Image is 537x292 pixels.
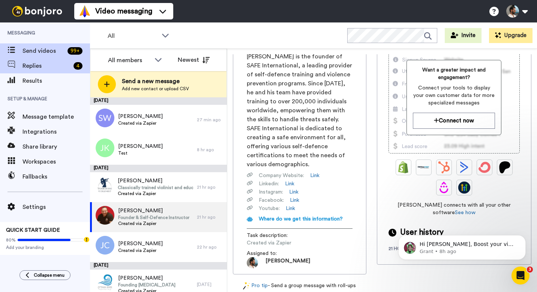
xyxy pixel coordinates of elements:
[95,6,152,16] span: Video messaging
[458,161,470,173] img: ActiveCampaign
[243,282,250,290] img: magic-wand.svg
[259,216,343,222] span: Where do we get this information?
[527,267,533,273] span: 3
[197,282,223,288] div: [DATE]
[489,28,532,43] button: Upgrade
[418,161,430,173] img: Ontraport
[73,62,82,70] div: 4
[90,165,227,172] div: [DATE]
[511,267,529,285] iframe: Intercom live chat
[22,61,70,70] span: Replies
[499,161,511,173] img: Patreon
[387,219,537,272] iframe: Intercom notifications message
[197,147,223,153] div: 8 hr ago
[197,214,223,220] div: 21 hr ago
[438,182,450,194] img: Drip
[96,139,114,157] img: jk.png
[22,76,90,85] span: Results
[96,206,114,225] img: 3f3fb7ab-f73c-4170-907e-0cf47fa04ff2.jpg
[122,86,189,92] span: Add new contact or upload CSV
[118,274,175,282] span: [PERSON_NAME]
[478,161,490,173] img: ConvertKit
[90,262,227,270] div: [DATE]
[118,247,163,253] span: Created via Zapier
[22,112,90,121] span: Message template
[95,176,114,195] img: 96f37808-4be9-41ae-a0ab-7e9ce67642b1.jpg
[22,157,90,166] span: Workspaces
[413,66,495,81] span: Want a greater impact and engagement?
[259,172,304,179] span: Company Website :
[388,201,520,216] span: [PERSON_NAME] connects with all your other software
[79,5,91,17] img: vm-color.svg
[118,143,163,150] span: [PERSON_NAME]
[247,232,299,239] span: Task description :
[265,257,310,268] span: [PERSON_NAME]
[6,228,60,233] span: QUICK START GUIDE
[197,117,223,123] div: 27 min ago
[9,6,65,16] img: bj-logo-header-white.svg
[397,161,409,173] img: Shopify
[22,172,90,181] span: Fallbacks
[172,52,215,67] button: Newest
[118,185,193,191] span: Classically trained violinist and educator
[118,220,189,226] span: Created via Zapier
[118,177,193,185] span: [PERSON_NAME]
[118,191,193,197] span: Created via Zapier
[108,56,151,65] div: All members
[22,46,64,55] span: Send videos
[22,203,90,212] span: Settings
[108,31,158,40] span: All
[67,47,82,55] div: 99 +
[22,142,90,151] span: Share library
[118,240,163,247] span: [PERSON_NAME]
[413,84,495,107] span: Connect your tools to display your own customer data for more specialized messages
[90,97,227,105] div: [DATE]
[118,150,163,156] span: Test
[445,28,481,43] button: Invite
[118,207,189,215] span: [PERSON_NAME]
[22,127,90,136] span: Integrations
[83,236,90,243] div: Tooltip anchor
[310,172,319,179] a: Link
[259,197,284,204] span: Facebook :
[6,244,84,250] span: Add your branding
[438,161,450,173] img: Hubspot
[34,272,64,278] span: Collapse menu
[247,239,318,247] span: Created via Zapier
[458,182,470,194] img: GoHighLevel
[247,250,299,257] span: Assigned to:
[259,188,283,196] span: Instagram :
[118,215,189,220] span: Founder & Self-Defence Instructor
[247,257,258,268] img: ACg8ocJyJfuzEp_QALVh_zqhIQrQcv6bUW_MSrzG97gIxr9UTOBSvMC9=s96-c
[96,273,114,292] img: 280615d3-0015-4df6-bb18-b0626a4e8611.jpg
[247,52,352,169] span: [PERSON_NAME] is the founder of SAFE International, a leading provider of self-defence training a...
[118,113,163,120] span: [PERSON_NAME]
[243,282,268,290] a: Pro tip
[118,282,175,288] span: Founding [MEDICAL_DATA]
[286,205,295,212] a: Link
[96,109,114,127] img: sw.png
[197,244,223,250] div: 22 hr ago
[19,270,70,280] button: Collapse menu
[259,180,279,188] span: Linkedin :
[285,180,294,188] a: Link
[290,197,299,204] a: Link
[6,237,16,243] span: 80%
[118,120,163,126] span: Created via Zapier
[259,205,280,212] span: Youtube :
[289,188,298,196] a: Link
[455,210,475,215] a: See how
[413,113,495,129] button: Connect now
[197,184,223,190] div: 21 hr ago
[233,282,366,290] div: - Send a group message with roll-ups
[96,236,114,255] img: jc.png
[122,77,189,86] span: Send a new message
